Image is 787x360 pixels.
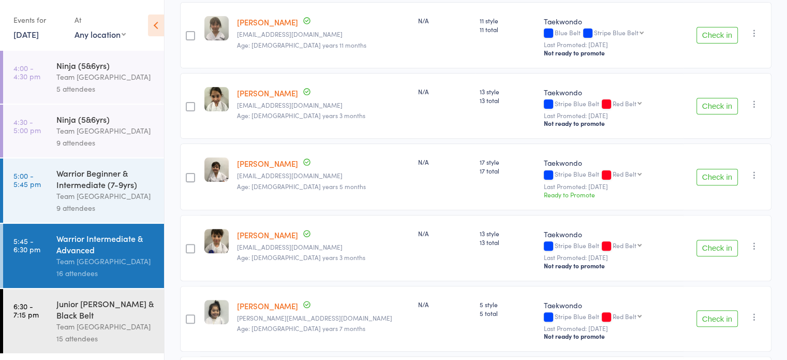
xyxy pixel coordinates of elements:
div: Stripe Blue Belt [594,29,638,36]
div: At [75,11,126,28]
img: image1621031483.png [204,300,229,324]
img: image1696568199.png [204,229,229,253]
span: Age: [DEMOGRAPHIC_DATA] years 7 months [237,324,365,333]
div: 15 attendees [56,333,155,344]
a: [PERSON_NAME] [237,158,298,169]
small: Last Promoted: [DATE] [544,254,679,261]
div: Team [GEOGRAPHIC_DATA] [56,321,155,333]
small: Last Promoted: [DATE] [544,112,679,119]
div: Stripe Blue Belt [544,170,679,179]
div: Team [GEOGRAPHIC_DATA] [56,125,155,137]
small: Natalia-yako@hotmail.com [237,314,410,322]
a: [PERSON_NAME] [237,88,298,98]
div: N/A [418,300,471,309]
a: [PERSON_NAME] [237,300,298,311]
small: Yowanat77@gmail.com [237,243,410,251]
time: 4:00 - 4:30 pm [13,64,40,80]
div: 5 attendees [56,83,155,95]
a: [DATE] [13,28,39,40]
a: 6:30 -7:15 pmJunior [PERSON_NAME] & Black BeltTeam [GEOGRAPHIC_DATA]15 attendees [3,289,164,353]
div: Taekwondo [544,157,679,168]
div: 9 attendees [56,202,155,214]
span: 13 style [480,87,536,96]
a: [PERSON_NAME] [237,229,298,240]
small: Last Promoted: [DATE] [544,325,679,332]
small: b.thomas123@hotmail.com [237,31,410,38]
div: N/A [418,16,471,25]
div: Not ready to promote [544,262,679,270]
button: Check in [696,310,738,327]
div: Events for [13,11,64,28]
span: 17 total [480,166,536,175]
div: Stripe Blue Belt [544,242,679,251]
div: Team [GEOGRAPHIC_DATA] [56,255,155,267]
span: 5 total [480,309,536,318]
small: Yowanat77@gmail.com [237,102,410,109]
span: Age: [DEMOGRAPHIC_DATA] years 11 months [237,40,366,49]
a: 5:45 -6:30 pmWarrior Intermediate & AdvancedTeam [GEOGRAPHIC_DATA]16 attendees [3,224,164,288]
button: Check in [696,27,738,44]
button: Check in [696,240,738,256]
time: 5:00 - 5:45 pm [13,171,41,188]
time: 5:45 - 6:30 pm [13,237,40,253]
div: Warrior Intermediate & Advanced [56,233,155,255]
span: Age: [DEMOGRAPHIC_DATA] years 3 months [237,253,365,262]
div: 9 attendees [56,137,155,149]
small: danifailla84@gmail.com [237,172,410,179]
time: 4:30 - 5:00 pm [13,118,41,134]
div: Taekwondo [544,229,679,239]
a: 4:00 -4:30 pmNinja (5&6yrs)Team [GEOGRAPHIC_DATA]5 attendees [3,51,164,104]
span: 11 total [480,25,536,34]
div: N/A [418,87,471,96]
span: 11 style [480,16,536,25]
span: 13 total [480,96,536,105]
span: 13 style [480,229,536,238]
div: Ready to Promote [544,190,679,199]
div: Taekwondo [544,87,679,97]
small: Last Promoted: [DATE] [544,41,679,48]
div: Red Belt [613,100,636,107]
div: Red Belt [613,242,636,249]
div: Red Belt [613,313,636,320]
span: Age: [DEMOGRAPHIC_DATA] years 3 months [237,111,365,120]
div: N/A [418,229,471,238]
div: Taekwondo [544,300,679,310]
span: Age: [DEMOGRAPHIC_DATA] years 5 months [237,182,366,191]
button: Check in [696,98,738,114]
a: 4:30 -5:00 pmNinja (5&6yrs)Team [GEOGRAPHIC_DATA]9 attendees [3,105,164,157]
div: Stripe Blue Belt [544,100,679,109]
div: Red Belt [613,170,636,177]
div: Blue Belt [544,29,679,38]
div: Team [GEOGRAPHIC_DATA] [56,71,155,83]
span: 13 total [480,238,536,247]
div: Junior [PERSON_NAME] & Black Belt [56,298,155,321]
img: image1706913445.png [204,16,229,40]
span: 5 style [480,300,536,309]
div: Not ready to promote [544,332,679,340]
time: 6:30 - 7:15 pm [13,302,39,319]
button: Check in [696,169,738,185]
span: 17 style [480,157,536,166]
div: 16 attendees [56,267,155,279]
div: Not ready to promote [544,49,679,57]
div: Stripe Blue Belt [544,313,679,322]
div: N/A [418,157,471,166]
div: Ninja (5&6yrs) [56,113,155,125]
div: Warrior Beginner & Intermediate (7-9yrs) [56,167,155,190]
img: image1624000536.png [204,157,229,182]
div: Ninja (5&6yrs) [56,60,155,71]
img: image1696568224.png [204,87,229,111]
div: Any location [75,28,126,40]
div: Team [GEOGRAPHIC_DATA] [56,190,155,202]
small: Last Promoted: [DATE] [544,183,679,190]
a: 5:00 -5:45 pmWarrior Beginner & Intermediate (7-9yrs)Team [GEOGRAPHIC_DATA]9 attendees [3,159,164,223]
div: Taekwondo [544,16,679,26]
a: [PERSON_NAME] [237,17,298,27]
div: Not ready to promote [544,119,679,127]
